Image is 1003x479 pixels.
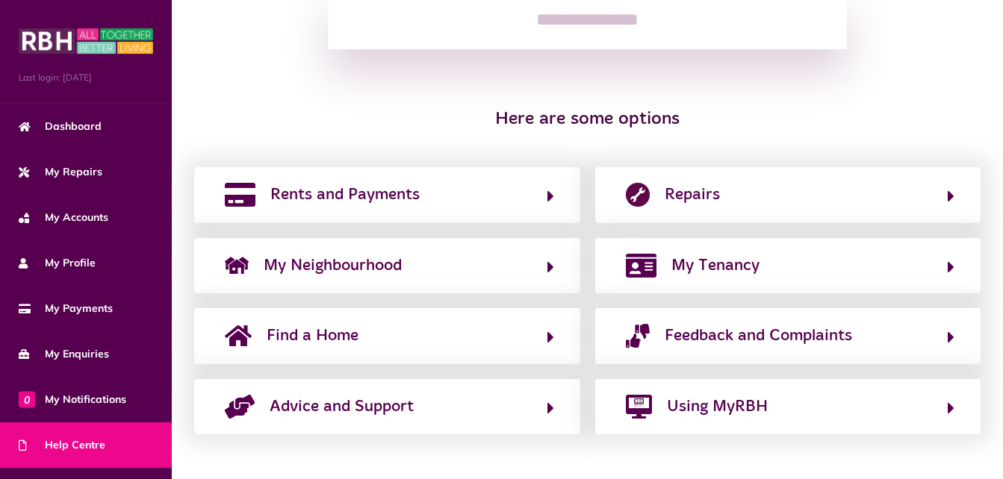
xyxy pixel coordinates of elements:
button: Using MyRBH [621,394,955,419]
span: Feedback and Complaints [665,324,852,348]
button: Advice and Support [220,394,554,419]
span: Advice and Support [270,395,414,419]
button: Repairs [621,182,955,207]
span: 0 [19,391,35,407]
button: My Tenancy [621,253,955,278]
img: my-tenancy.png [626,254,656,278]
img: neighborhood.png [225,254,249,278]
span: My Tenancy [671,254,760,278]
h3: Here are some options [261,109,913,131]
img: rents-payments.png [225,183,255,207]
span: My Notifications [19,392,126,407]
span: Repairs [665,183,720,207]
img: report-repair.png [626,183,650,207]
button: My Neighbourhood [220,253,554,278]
span: My Repairs [19,164,102,180]
span: My Accounts [19,210,108,225]
span: Rents and Payments [270,183,420,207]
span: Dashboard [19,119,102,134]
button: Find a Home [220,323,554,348]
span: My Neighbourhood [264,254,402,278]
img: advice-support-1.png [225,395,255,419]
img: home-solid.svg [225,324,252,348]
span: Using MyRBH [667,395,768,419]
button: Feedback and Complaints [621,323,955,348]
span: Find a Home [267,324,358,348]
button: Rents and Payments [220,182,554,207]
span: Last login: [DATE] [19,71,153,84]
img: desktop-solid.png [626,395,653,419]
img: MyRBH [19,26,153,56]
span: My Payments [19,301,113,316]
img: complaints.png [626,324,650,348]
span: My Enquiries [19,346,109,362]
span: Help Centre [19,437,105,453]
span: My Profile [19,255,96,271]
